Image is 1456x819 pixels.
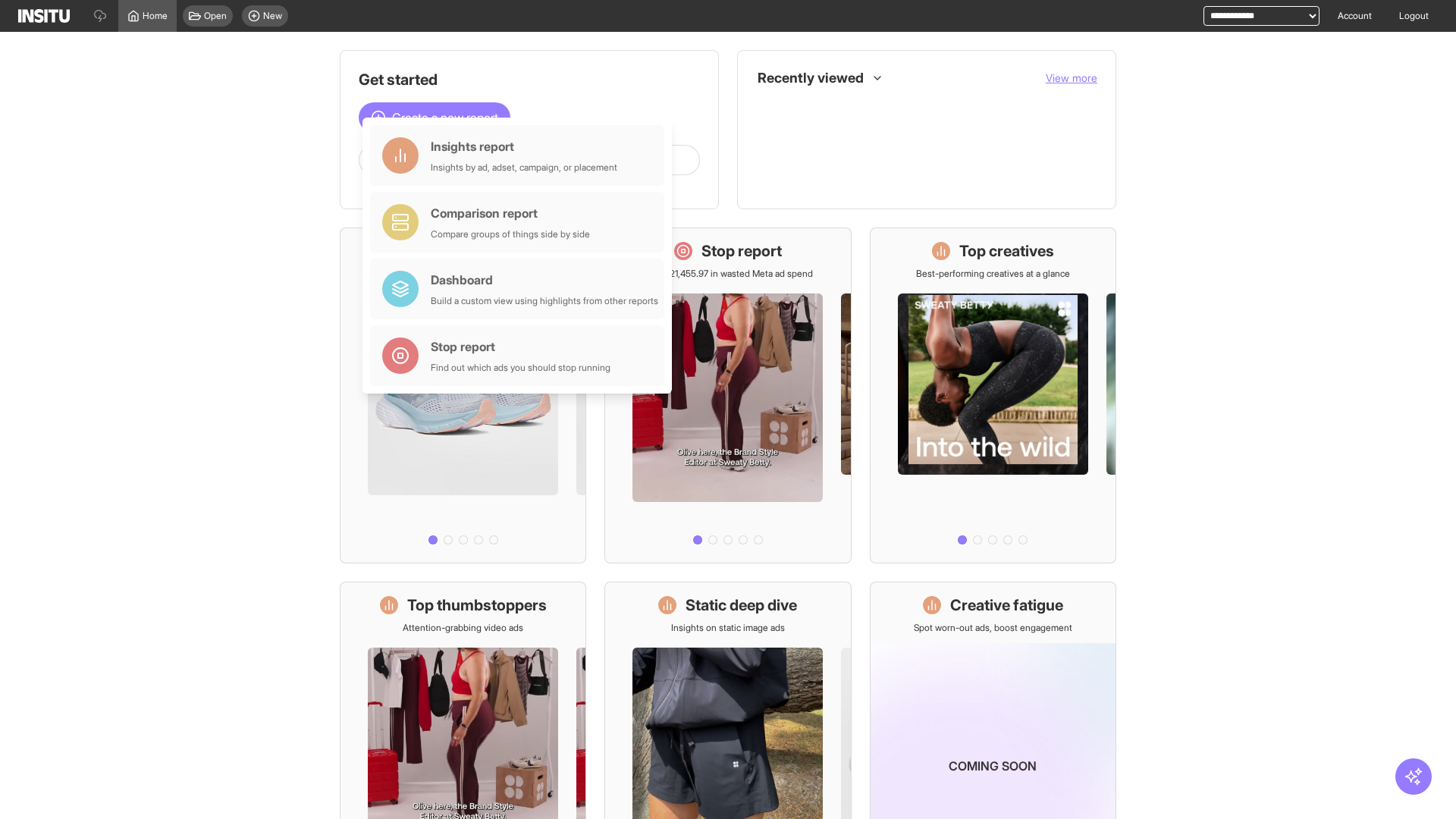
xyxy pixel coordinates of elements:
span: New [263,10,282,22]
a: Top creativesBest-performing creatives at a glance [870,227,1116,563]
h1: Stop report [701,240,782,262]
span: Create a new report [392,108,498,127]
h1: Top creatives [959,240,1054,262]
p: Insights on static image ads [671,622,785,634]
p: Save £21,455.97 in wasted Meta ad spend [642,268,813,280]
h1: Get started [359,69,700,90]
div: Insights by ad, adset, campaign, or placement [431,162,617,174]
div: Insights report [431,137,617,155]
span: Home [143,10,168,22]
button: Create a new report [359,102,510,133]
h1: Static deep dive [686,595,797,616]
span: View more [1046,71,1097,84]
p: Attention-grabbing video ads [403,622,523,634]
button: View more [1046,71,1097,86]
a: What's live nowSee all active ads instantly [340,227,586,563]
div: Comparison report [431,204,590,222]
div: Find out which ads you should stop running [431,362,610,374]
div: Stop report [431,337,610,356]
img: Logo [18,9,70,23]
p: Best-performing creatives at a glance [916,268,1070,280]
h1: Top thumbstoppers [407,595,547,616]
div: Build a custom view using highlights from other reports [431,295,658,307]
a: Stop reportSave £21,455.97 in wasted Meta ad spend [604,227,851,563]
div: Compare groups of things side by side [431,228,590,240]
div: Dashboard [431,271,658,289]
span: Open [204,10,227,22]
